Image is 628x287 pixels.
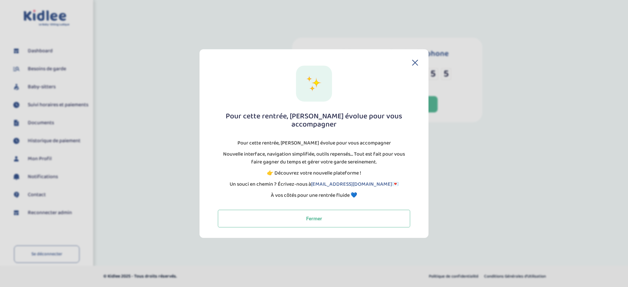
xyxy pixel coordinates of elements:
[271,191,357,199] p: À vos côtés pour une rentrée fluide 💙
[218,112,410,129] h1: Pour cette rentrée, [PERSON_NAME] évolue pour vous accompagner
[218,150,410,166] p: Nouvelle interface, navigation simplifiée, outils repensés… Tout est fait pour vous faire gagner ...
[267,169,361,177] p: 👉 Découvrez votre nouvelle plateforme !
[306,76,322,92] img: New Design Icon
[311,180,392,188] a: [EMAIL_ADDRESS][DOMAIN_NAME]
[230,180,399,188] p: Un souci en chemin ? Écrivez-nous à 💌
[218,210,410,227] button: Fermer
[237,139,391,147] p: Pour cette rentrée, [PERSON_NAME] évolue pour vous accompagner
